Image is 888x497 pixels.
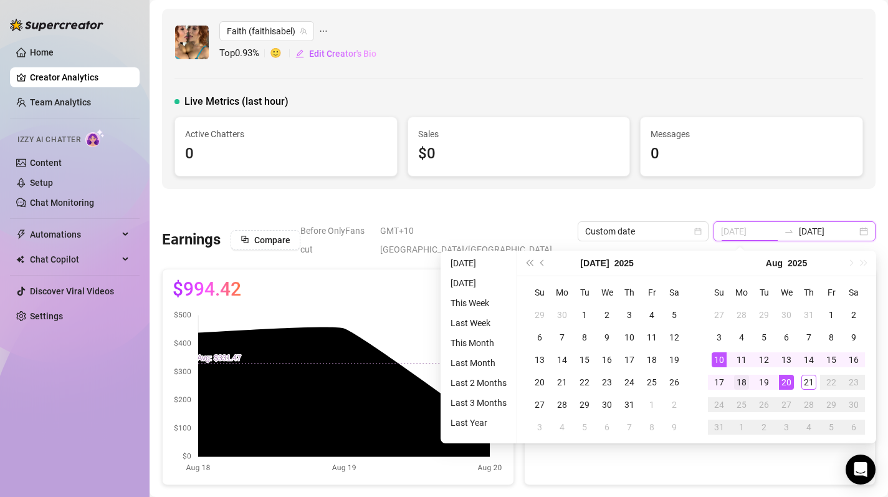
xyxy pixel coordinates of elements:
[820,304,843,326] td: 2025-08-01
[757,352,771,367] div: 12
[798,281,820,304] th: Th
[528,326,551,349] td: 2025-07-06
[16,229,26,239] span: thunderbolt
[577,330,592,345] div: 8
[618,371,641,393] td: 2025-07-24
[757,375,771,390] div: 19
[846,455,876,485] div: Open Intercom Messenger
[596,326,618,349] td: 2025-07-09
[573,371,596,393] td: 2025-07-22
[641,393,663,416] td: 2025-08-01
[753,326,775,349] td: 2025-08-05
[618,304,641,326] td: 2025-07-03
[667,352,682,367] div: 19
[30,158,62,168] a: Content
[784,226,794,236] span: swap-right
[599,397,614,412] div: 30
[798,326,820,349] td: 2025-08-07
[522,251,536,276] button: Last year (Control + left)
[555,375,570,390] div: 21
[708,371,730,393] td: 2025-08-17
[551,393,573,416] td: 2025-07-28
[577,375,592,390] div: 22
[799,224,857,238] input: End date
[734,375,749,390] div: 18
[651,142,852,166] div: 0
[843,349,865,371] td: 2025-08-16
[734,352,749,367] div: 11
[775,281,798,304] th: We
[577,420,592,435] div: 5
[730,349,753,371] td: 2025-08-11
[641,371,663,393] td: 2025-07-25
[798,416,820,438] td: 2025-09-04
[824,330,839,345] div: 8
[446,256,512,271] li: [DATE]
[753,393,775,416] td: 2025-08-26
[663,371,685,393] td: 2025-07-26
[644,307,659,322] div: 4
[300,221,373,259] span: Before OnlyFans cut
[532,375,547,390] div: 20
[820,393,843,416] td: 2025-08-29
[798,349,820,371] td: 2025-08-14
[17,134,80,146] span: Izzy AI Chatter
[528,281,551,304] th: Su
[846,352,861,367] div: 16
[667,420,682,435] div: 9
[708,393,730,416] td: 2025-08-24
[446,395,512,410] li: Last 3 Months
[599,420,614,435] div: 6
[614,251,634,276] button: Choose a year
[577,397,592,412] div: 29
[712,352,727,367] div: 10
[801,420,816,435] div: 4
[532,352,547,367] div: 13
[779,307,794,322] div: 30
[798,304,820,326] td: 2025-07-31
[532,330,547,345] div: 6
[644,330,659,345] div: 11
[801,397,816,412] div: 28
[622,375,637,390] div: 24
[757,330,771,345] div: 5
[573,349,596,371] td: 2025-07-15
[30,47,54,57] a: Home
[779,375,794,390] div: 20
[573,393,596,416] td: 2025-07-29
[227,22,307,41] span: Faith (faithisabel)
[580,251,609,276] button: Choose a month
[798,371,820,393] td: 2025-08-21
[418,142,620,166] div: $0
[801,330,816,345] div: 7
[766,251,783,276] button: Choose a month
[446,335,512,350] li: This Month
[185,142,387,166] div: 0
[446,276,512,291] li: [DATE]
[30,178,53,188] a: Setup
[730,281,753,304] th: Mo
[734,307,749,322] div: 28
[573,416,596,438] td: 2025-08-05
[551,416,573,438] td: 2025-08-04
[596,371,618,393] td: 2025-07-23
[618,416,641,438] td: 2025-08-07
[824,307,839,322] div: 1
[843,326,865,349] td: 2025-08-09
[824,352,839,367] div: 15
[618,393,641,416] td: 2025-07-31
[446,296,512,311] li: This Week
[418,127,620,141] span: Sales
[30,311,63,321] a: Settings
[555,307,570,322] div: 30
[577,307,592,322] div: 1
[753,371,775,393] td: 2025-08-19
[532,307,547,322] div: 29
[528,393,551,416] td: 2025-07-27
[753,304,775,326] td: 2025-07-29
[708,349,730,371] td: 2025-08-10
[798,393,820,416] td: 2025-08-28
[622,330,637,345] div: 10
[775,371,798,393] td: 2025-08-20
[663,304,685,326] td: 2025-07-05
